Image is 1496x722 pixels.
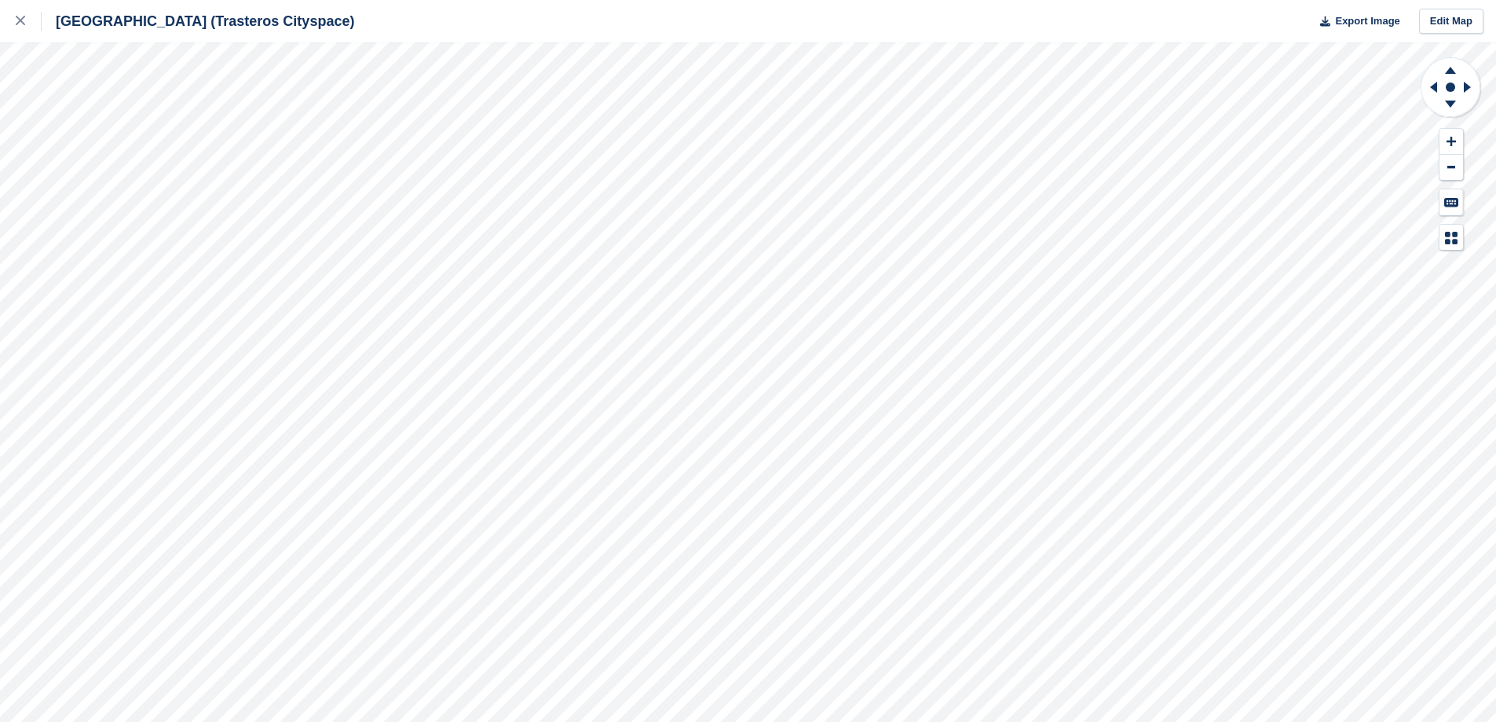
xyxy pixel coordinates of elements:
[1439,129,1463,155] button: Zoom In
[1419,9,1483,35] a: Edit Map
[1311,9,1400,35] button: Export Image
[1439,225,1463,251] button: Map Legend
[42,12,354,31] div: [GEOGRAPHIC_DATA] (Trasteros Cityspace)
[1439,155,1463,181] button: Zoom Out
[1335,13,1399,29] span: Export Image
[1439,189,1463,215] button: Keyboard Shortcuts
